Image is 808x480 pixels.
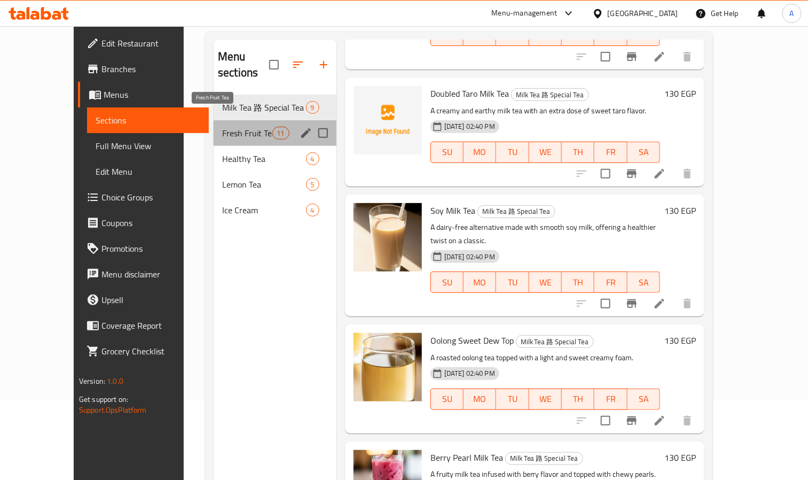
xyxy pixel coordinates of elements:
span: SA [632,391,656,407]
button: TU [496,142,529,163]
img: Doubled Taro Milk Tea [354,86,422,154]
button: SA [627,142,660,163]
span: Berry Pearl Milk Tea [430,450,503,466]
span: Soy Milk Tea [430,203,475,219]
span: Milk Tea 路 Special Tea [512,89,589,101]
span: Edit Restaurant [101,37,200,50]
span: TU [500,275,524,290]
span: 4 [307,154,319,164]
span: MO [468,28,492,43]
span: [DATE] 02:40 PM [440,121,499,131]
span: Fresh Fruit Tea [222,127,272,140]
button: FR [594,142,627,163]
button: SA [627,272,660,293]
button: WE [529,272,562,293]
span: MO [468,144,492,160]
span: SA [632,28,656,43]
button: SU [430,142,464,163]
span: Full Menu View [96,140,200,152]
span: [DATE] 02:40 PM [440,252,499,262]
span: Healthy Tea [222,152,306,165]
button: MO [464,272,496,293]
span: Choice Groups [101,191,200,204]
span: 1.0.0 [107,374,123,388]
span: [DATE] 02:40 PM [440,368,499,378]
a: Menus [78,82,209,107]
a: Edit Menu [87,159,209,184]
span: FR [599,391,623,407]
span: Upsell [101,293,200,306]
span: Branches [101,63,200,75]
button: MO [464,389,496,410]
button: TH [562,272,594,293]
button: TH [562,142,594,163]
div: Milk Tea 路 Special Tea [222,101,306,114]
div: Milk Tea 路 Special Tea [511,88,589,101]
div: Healthy Tea4 [214,146,336,172]
button: edit [298,125,314,141]
span: Ice Cream [222,204,306,216]
span: TU [500,28,524,43]
div: Milk Tea 路 Special Tea [477,205,555,218]
h6: 130 EGP [664,86,696,101]
div: items [306,152,319,165]
div: Lemon Tea5 [214,172,336,197]
span: Select all sections [263,53,285,76]
button: WE [529,389,562,410]
span: TH [566,391,590,407]
h6: 130 EGP [664,333,696,348]
button: WE [529,142,562,163]
span: FR [599,144,623,160]
button: TU [496,272,529,293]
p: A roasted oolong tea topped with a light and sweet creamy foam. [430,351,660,365]
span: WE [534,144,558,160]
span: SA [632,144,656,160]
a: Grocery Checklist [78,338,209,364]
div: items [272,127,289,140]
button: SU [430,272,464,293]
a: Upsell [78,287,209,313]
span: TU [500,391,524,407]
span: TH [566,144,590,160]
span: 4 [307,205,319,215]
nav: Menu sections [214,90,336,227]
span: Menu disclaimer [101,268,200,281]
button: FR [594,389,627,410]
span: TU [500,144,524,160]
a: Sections [87,107,209,133]
a: Full Menu View [87,133,209,159]
span: SU [435,144,459,160]
a: Edit menu item [653,167,666,180]
span: WE [534,391,558,407]
span: Milk Tea 路 Special Tea [478,205,555,218]
span: Promotions [101,242,200,255]
span: SU [435,391,459,407]
a: Edit Restaurant [78,30,209,56]
span: A [790,7,794,19]
a: Coverage Report [78,313,209,338]
h6: 130 EGP [664,450,696,465]
a: Support.OpsPlatform [79,403,147,417]
a: Promotions [78,236,209,261]
span: Milk Tea 路 Special Tea [506,452,583,464]
button: FR [594,272,627,293]
button: delete [674,161,700,187]
span: 11 [273,128,289,138]
span: SA [632,275,656,290]
span: FR [599,275,623,290]
a: Menu disclaimer [78,261,209,287]
div: items [306,101,319,114]
span: FR [599,28,623,43]
span: SU [435,275,459,290]
span: 9 [307,103,319,113]
div: Ice Cream4 [214,197,336,223]
button: delete [674,44,700,69]
a: Edit menu item [653,50,666,63]
span: TH [566,275,590,290]
span: Sort sections [285,52,311,78]
div: items [306,178,319,191]
div: Milk Tea 路 Special Tea9 [214,95,336,120]
span: Doubled Taro Milk Tea [430,86,509,102]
